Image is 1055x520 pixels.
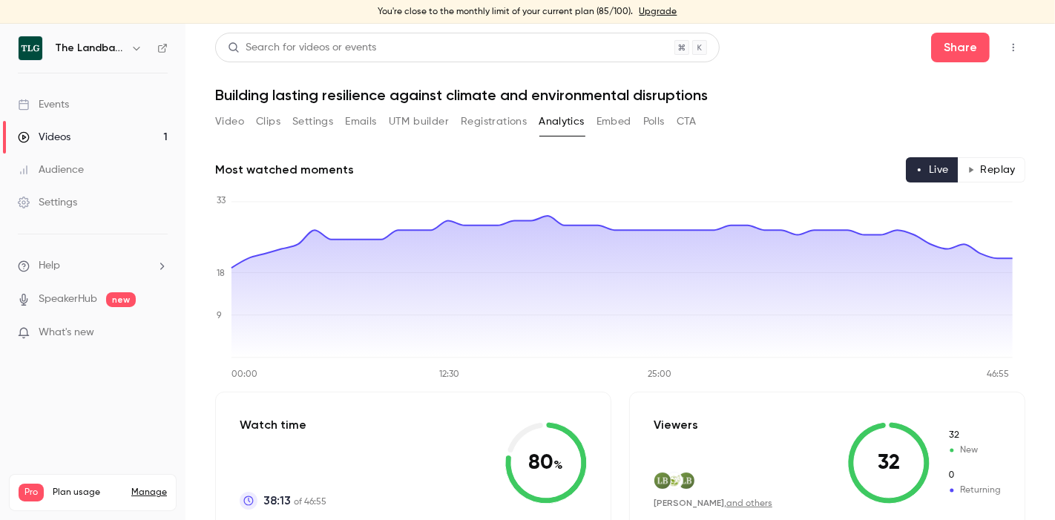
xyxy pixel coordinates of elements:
span: 38:13 [263,492,291,510]
span: Returning [947,484,1001,497]
div: Events [18,97,69,112]
span: What's new [39,325,94,340]
tspan: 12:30 [440,371,460,380]
img: pro-natur.earth [666,473,683,489]
span: Help [39,258,60,274]
a: SpeakerHub [39,292,97,307]
button: Analytics [539,110,585,134]
button: Share [931,33,990,62]
tspan: 18 [217,269,225,278]
span: New [947,429,1001,442]
tspan: 46:55 [987,371,1010,380]
div: Videos [18,130,70,145]
div: , [654,497,772,510]
h1: Building lasting resilience against climate and environmental disruptions [215,86,1025,104]
button: Emails [345,110,376,134]
img: thelandbankinggroup.com [678,473,694,489]
span: [PERSON_NAME] [654,498,724,508]
button: Top Bar Actions [1002,36,1025,59]
a: Manage [131,487,167,498]
div: Search for videos or events [228,40,376,56]
span: Pro [19,484,44,501]
span: new [106,292,136,307]
img: thelandbankinggroup.com [654,473,671,489]
button: Clips [256,110,280,134]
img: The Landbanking Group [19,36,42,60]
button: Embed [596,110,631,134]
span: Returning [947,469,1001,482]
div: Audience [18,162,84,177]
a: Upgrade [640,6,677,18]
p: Watch time [240,416,326,434]
button: Live [906,157,959,182]
button: Registrations [461,110,527,134]
tspan: 9 [217,312,222,320]
h6: The Landbanking Group [55,41,125,56]
button: Video [215,110,244,134]
a: and others [726,499,772,508]
span: Plan usage [53,487,122,498]
button: Replay [958,157,1025,182]
div: Settings [18,195,77,210]
li: help-dropdown-opener [18,258,168,274]
button: CTA [677,110,697,134]
tspan: 33 [217,197,226,205]
span: New [947,444,1001,457]
p: Viewers [654,416,698,434]
button: Settings [292,110,333,134]
tspan: 25:00 [648,371,671,380]
h2: Most watched moments [215,161,354,179]
p: of 46:55 [263,492,326,510]
button: Polls [643,110,665,134]
button: UTM builder [389,110,449,134]
tspan: 00:00 [231,371,257,380]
